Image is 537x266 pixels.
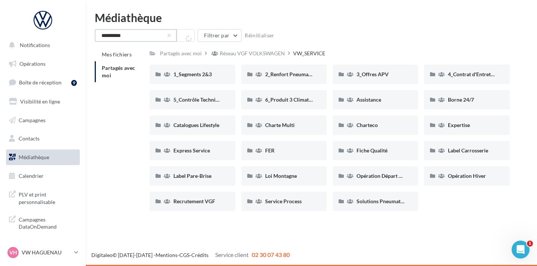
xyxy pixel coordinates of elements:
span: Notifications [20,42,50,48]
span: FER [265,147,274,154]
a: VH VW HAGUENAU [6,245,80,260]
div: Partagés avec moi [160,50,202,57]
span: Service client [215,251,249,258]
span: 6_Produit 3 Climatisation [265,96,324,103]
span: Service Process [265,198,302,204]
span: © [DATE]-[DATE] - - - [91,252,290,258]
a: Campagnes [4,112,81,128]
button: Réinitialiser [242,31,277,40]
button: Filtrer par [198,29,242,42]
span: Opérations [19,61,45,67]
a: Campagnes DataOnDemand [4,211,81,233]
a: Boîte de réception9 [4,74,81,90]
span: 4_Contrat d'Entretien [448,71,498,77]
span: Visibilité en ligne [20,98,60,105]
span: Opération Départ en Vacances [357,173,427,179]
span: Catalogues Lifestyle [173,122,219,128]
span: Expertise [448,122,470,128]
span: 1 [527,241,533,247]
button: Notifications [4,37,78,53]
a: Crédits [191,252,208,258]
span: Express Service [173,147,210,154]
div: Médiathèque [95,12,528,23]
a: Opérations [4,56,81,72]
a: PLV et print personnalisable [4,186,81,208]
span: 1_Segments 2&3 [173,71,212,77]
span: Label Pare-Brise [173,173,211,179]
span: Mes fichiers [102,51,132,58]
span: Borne 24/7 [448,96,474,103]
a: CGS [179,252,189,258]
span: 3_Offres APV [357,71,389,77]
span: Charte Multi [265,122,295,128]
div: 9 [71,80,77,86]
span: PLV et print personnalisable [19,189,77,205]
span: Opération Hiver [448,173,486,179]
span: 2_Renfort Pneumatiques [265,71,323,77]
a: Médiathèque [4,149,81,165]
span: Calendrier [19,173,44,179]
span: Solutions Pneumatiques [357,198,413,204]
a: Calendrier [4,168,81,184]
span: Recrutement VGF [173,198,215,204]
iframe: Intercom live chat [512,241,530,259]
span: Campagnes [19,117,45,123]
p: VW HAGUENAU [22,249,71,256]
span: Fiche Qualité [357,147,387,154]
span: Campagnes DataOnDemand [19,214,77,231]
span: Contacts [19,135,40,142]
span: 5_Contrôle Technique offert [173,96,239,103]
span: VH [9,249,17,256]
span: 02 30 07 43 80 [252,251,290,258]
span: Loi Montagne [265,173,297,179]
span: Charteco [357,122,378,128]
a: Visibilité en ligne [4,94,81,109]
a: Mentions [156,252,178,258]
span: Boîte de réception [19,79,62,86]
span: Médiathèque [19,154,49,160]
a: Contacts [4,131,81,146]
a: Digitaleo [91,252,113,258]
div: VW_SERVICE [293,50,325,57]
div: Réseau VGF VOLKSWAGEN [220,50,285,57]
span: Assistance [357,96,381,103]
span: Label Carrosserie [448,147,488,154]
span: Partagés avec moi [102,65,135,78]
